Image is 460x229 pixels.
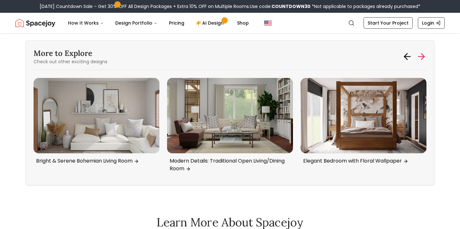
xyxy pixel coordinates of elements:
[170,157,288,172] p: Modern Details: Traditional Open Living/Dining Room
[34,78,426,177] div: Carousel
[232,17,254,29] a: Shop
[301,78,426,170] div: 3 / 6
[15,17,55,29] a: Spacejoy
[303,157,421,165] p: Elegant Bedroom with Floral Wallpaper
[34,58,107,65] p: Check out other exciting designs
[110,17,163,29] button: Design Portfolio
[36,157,154,165] p: Bright & Serene Bohemian Living Room
[167,78,293,153] img: Modern Details: Traditional Open Living/Dining Room
[164,17,189,29] a: Pricing
[250,3,310,10] span: Use code:
[34,78,159,153] img: Bright & Serene Bohemian Living Room
[63,17,254,29] nav: Main
[167,78,293,177] div: 2 / 6
[63,17,109,29] button: How It Works
[191,17,231,29] a: AI Design
[301,78,426,167] a: Elegant Bedroom with Floral WallpaperElegant Bedroom with Floral Wallpaper
[61,216,399,229] h2: Learn More About Spacejoy
[301,78,426,153] img: Elegant Bedroom with Floral Wallpaper
[34,48,107,58] h3: More to Explore
[34,78,159,170] div: 1 / 6
[34,78,159,167] a: Bright & Serene Bohemian Living RoomBright & Serene Bohemian Living Room
[418,17,445,29] a: Login
[264,19,272,27] img: United States
[15,13,445,33] nav: Global
[167,78,293,175] a: Modern Details: Traditional Open Living/Dining RoomModern Details: Traditional Open Living/Dining...
[15,17,55,29] img: Spacejoy Logo
[364,17,413,29] a: Start Your Project
[272,3,310,10] b: COUNTDOWN30
[40,3,420,10] div: [DATE] Countdown Sale – Get 30% OFF All Design Packages + Extra 10% OFF on Multiple Rooms.
[310,3,420,10] span: *Not applicable to packages already purchased*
